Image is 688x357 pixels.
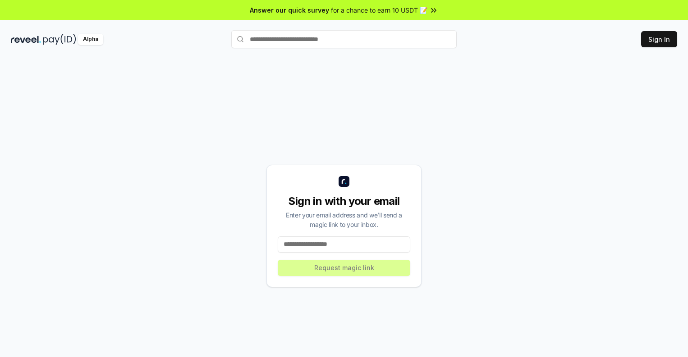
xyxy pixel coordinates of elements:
[339,176,349,187] img: logo_small
[641,31,677,47] button: Sign In
[331,5,427,15] span: for a chance to earn 10 USDT 📝
[278,194,410,208] div: Sign in with your email
[43,34,76,45] img: pay_id
[250,5,329,15] span: Answer our quick survey
[78,34,103,45] div: Alpha
[278,210,410,229] div: Enter your email address and we’ll send a magic link to your inbox.
[11,34,41,45] img: reveel_dark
